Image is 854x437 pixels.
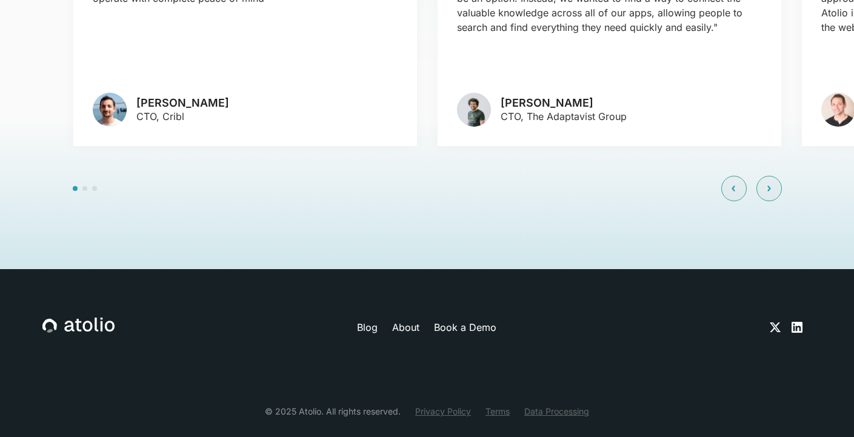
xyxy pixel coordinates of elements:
[524,405,589,418] a: Data Processing
[136,96,229,110] h3: [PERSON_NAME]
[415,405,471,418] a: Privacy Policy
[793,379,854,437] iframe: Chat Widget
[392,320,419,335] a: About
[501,96,627,110] h3: [PERSON_NAME]
[457,93,491,127] img: avatar
[434,320,496,335] a: Book a Demo
[357,320,378,335] a: Blog
[265,405,401,418] div: © 2025 Atolio. All rights reserved.
[485,405,510,418] a: Terms
[501,109,627,124] p: CTO, The Adaptavist Group
[93,93,127,127] img: avatar
[136,109,229,124] p: CTO, Cribl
